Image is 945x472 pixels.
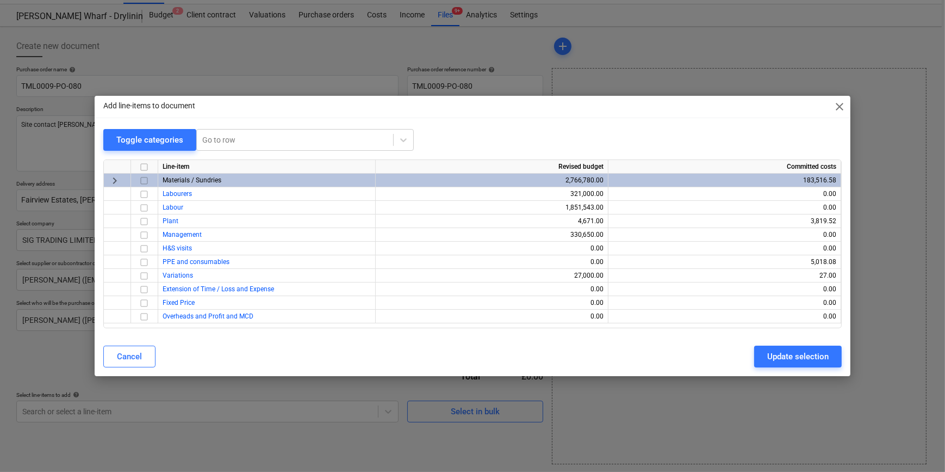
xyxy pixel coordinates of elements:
[163,190,192,198] a: Labourers
[108,174,121,187] span: keyboard_arrow_right
[163,299,195,307] a: Fixed Price
[754,346,842,367] button: Update selection
[116,133,183,147] div: Toggle categories
[103,100,195,112] p: Add line-items to document
[163,217,178,225] a: Plant
[613,269,836,283] div: 27.00
[380,201,604,214] div: 1,851,543.00
[163,272,193,279] a: Variations
[380,228,604,242] div: 330,650.00
[380,242,604,255] div: 0.00
[376,160,608,174] div: Revised budget
[613,228,836,242] div: 0.00
[163,231,202,238] a: Management
[103,129,196,151] button: Toggle categories
[833,100,846,113] span: close
[380,174,604,187] div: 2,766,780.00
[103,346,156,367] button: Cancel
[613,174,836,187] div: 183,516.58
[380,214,604,228] div: 4,671.00
[380,187,604,201] div: 321,000.00
[767,350,829,364] div: Update selection
[613,201,836,214] div: 0.00
[163,204,183,211] a: Labour
[117,350,142,364] div: Cancel
[613,242,836,255] div: 0.00
[163,176,221,184] span: Materials / Sundries
[380,255,604,269] div: 0.00
[158,160,376,174] div: Line-item
[163,285,274,293] a: Extension of Time / Loss and Expense
[380,283,604,296] div: 0.00
[891,420,945,472] iframe: Chat Widget
[380,310,604,323] div: 0.00
[613,283,836,296] div: 0.00
[613,310,836,323] div: 0.00
[163,312,253,320] a: Overheads and Profit and MCD
[613,187,836,201] div: 0.00
[163,244,192,252] a: H&S visits
[613,296,836,310] div: 0.00
[608,160,841,174] div: Committed costs
[613,255,836,269] div: 5,018.08
[380,296,604,310] div: 0.00
[163,258,229,266] a: PPE and consumables
[380,269,604,283] div: 27,000.00
[613,214,836,228] div: 3,819.52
